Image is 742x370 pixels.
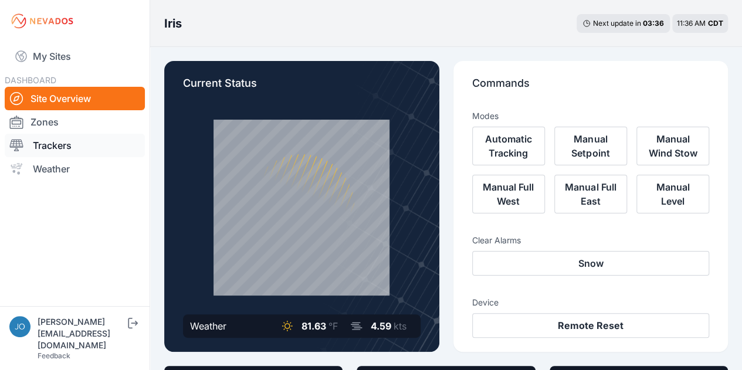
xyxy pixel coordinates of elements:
div: Weather [190,319,226,333]
div: [PERSON_NAME][EMAIL_ADDRESS][DOMAIN_NAME] [38,316,126,351]
h3: Device [472,297,710,308]
a: Feedback [38,351,70,360]
span: kts [394,320,406,332]
h3: Clear Alarms [472,235,710,246]
a: Site Overview [5,87,145,110]
button: Manual Level [636,175,709,213]
button: Manual Setpoint [554,127,627,165]
button: Manual Wind Stow [636,127,709,165]
span: CDT [708,19,723,28]
div: 03 : 36 [643,19,664,28]
h3: Iris [164,15,182,32]
a: My Sites [5,42,145,70]
span: °F [328,320,338,332]
img: jos@nevados.solar [9,316,31,337]
span: Next update in [593,19,641,28]
p: Commands [472,75,710,101]
button: Remote Reset [472,313,710,338]
span: 81.63 [301,320,326,332]
a: Weather [5,157,145,181]
button: Automatic Tracking [472,127,545,165]
button: Manual Full East [554,175,627,213]
span: 4.59 [371,320,391,332]
a: Zones [5,110,145,134]
button: Manual Full West [472,175,545,213]
img: Nevados [9,12,75,30]
span: DASHBOARD [5,75,56,85]
h3: Modes [472,110,499,122]
button: Snow [472,251,710,276]
p: Current Status [183,75,421,101]
a: Trackers [5,134,145,157]
nav: Breadcrumb [164,8,182,39]
span: 11:36 AM [677,19,706,28]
